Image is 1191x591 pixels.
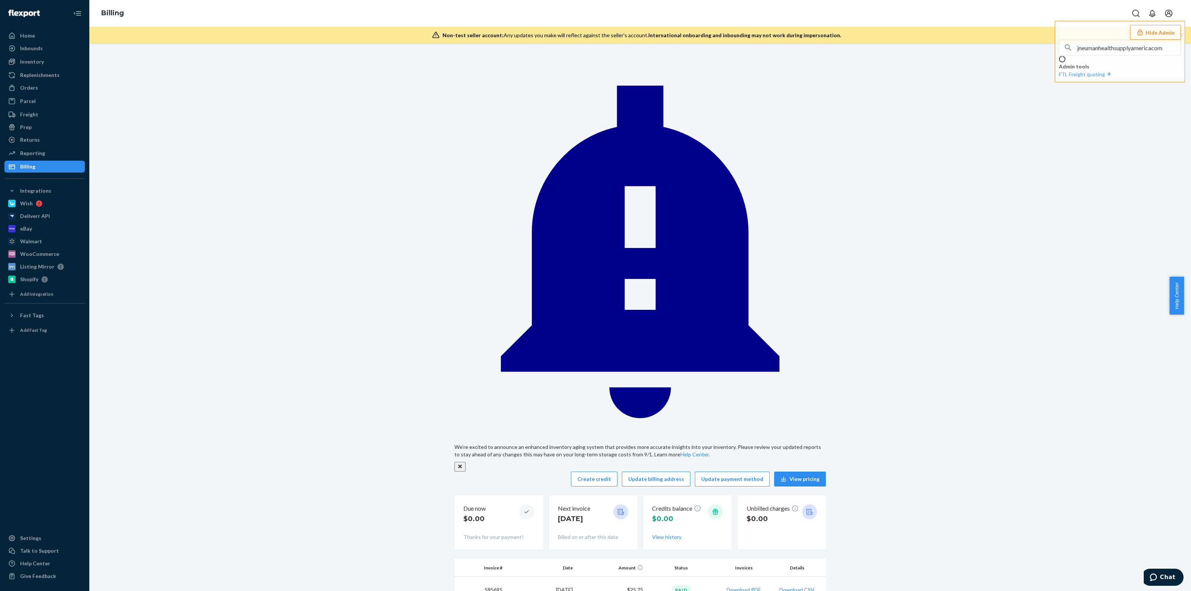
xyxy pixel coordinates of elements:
[622,472,690,486] button: Update billing address
[454,443,826,458] p: We're excited to announce an enhanced inventory aging system that provides more accurate insights...
[4,134,85,146] a: Returns
[70,6,85,21] button: Close Navigation
[4,210,85,222] a: Deliverr API
[20,212,50,220] div: Deliverr API
[20,123,32,131] div: Prep
[4,161,85,173] a: Billing
[4,185,85,197] button: Integrations
[4,570,85,582] button: Give Feedback
[680,451,709,457] a: Help Center
[443,32,841,39] div: Any updates you make will reflect against the seller's account.
[4,288,85,300] a: Add Integration
[463,514,486,524] p: $0.00
[454,559,505,576] th: Invoice #
[463,504,486,513] p: Due now
[20,312,44,319] div: Fast Tags
[20,97,36,105] div: Parcel
[4,532,85,544] a: Settings
[1130,25,1181,40] button: Hide Admin
[747,504,799,513] p: Unbilled charges
[4,545,85,557] button: Talk to Support
[4,69,85,81] a: Replenishments
[20,136,40,144] div: Returns
[648,32,841,38] span: International onboarding and inbounding may not work during impersonation.
[20,111,38,118] div: Freight
[20,45,43,52] div: Inbounds
[4,56,85,68] a: Inventory
[20,238,42,245] div: Walmart
[576,559,646,576] th: Amount
[4,235,85,247] a: Walmart
[95,3,130,24] ol: breadcrumbs
[695,472,770,486] button: Update payment method
[20,187,51,195] div: Integrations
[20,534,41,542] div: Settings
[1059,63,1181,70] p: Admin tools
[1059,71,1112,77] a: FTL Freight quoting
[4,109,85,121] a: Freight
[652,515,673,523] span: $0.00
[20,291,53,297] div: Add Integration
[716,559,771,576] th: Invoices
[652,504,701,513] p: Credits balance
[4,42,85,54] a: Inbounds
[4,147,85,159] a: Reporting
[20,547,59,555] div: Talk to Support
[4,223,85,235] a: eBay
[747,514,799,524] p: $0.00
[1144,569,1184,587] iframe: Opens a widget where you can chat to one of our agents
[20,560,50,567] div: Help Center
[20,150,45,157] div: Reporting
[20,572,56,580] div: Give Feedback
[20,250,59,258] div: WooCommerce
[652,533,681,541] button: View history
[454,462,466,472] button: Close
[558,533,629,541] p: Billed on or after this date
[20,58,44,65] div: Inventory
[4,309,85,321] button: Fast Tags
[20,71,60,79] div: Replenishments
[4,324,85,336] a: Add Fast Tag
[4,95,85,107] a: Parcel
[20,32,35,39] div: Home
[505,559,576,576] th: Date
[1169,277,1184,315] button: Help Center
[1077,40,1181,55] input: Search or paste seller ID
[463,533,534,541] p: Thanks for your payment!
[4,261,85,273] a: Listing Mirror
[4,121,85,133] a: Prep
[558,514,590,524] p: [DATE]
[4,273,85,285] a: Shopify
[20,200,33,207] div: Wish
[1128,6,1143,21] button: Open Search Box
[571,472,617,486] button: Create credit
[20,276,38,283] div: Shopify
[558,504,590,513] p: Next invoice
[1145,6,1160,21] button: Open notifications
[4,197,85,209] a: Wish
[4,82,85,94] a: Orders
[20,225,32,232] div: eBay
[101,9,124,17] a: Billing
[774,472,826,486] button: View pricing
[646,559,716,576] th: Status
[4,248,85,260] a: WooCommerce
[443,32,504,38] span: Non-test seller account:
[20,263,54,270] div: Listing Mirror
[20,163,35,170] div: Billing
[8,10,40,17] img: Flexport logo
[771,559,826,576] th: Details
[20,327,47,333] div: Add Fast Tag
[1161,6,1176,21] button: Open account menu
[20,84,38,91] div: Orders
[4,30,85,42] a: Home
[4,558,85,569] a: Help Center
